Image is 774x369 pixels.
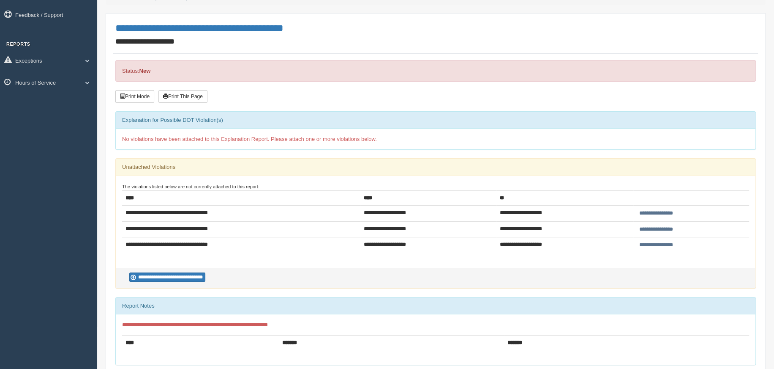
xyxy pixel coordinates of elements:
[116,112,755,129] div: Explanation for Possible DOT Violation(s)
[122,184,259,189] small: The violations listed below are not currently attached to this report:
[116,159,755,176] div: Unattached Violations
[115,60,756,82] div: Status:
[158,90,207,103] button: Print This Page
[122,136,377,142] span: No violations have been attached to this Explanation Report. Please attach one or more violations...
[115,90,154,103] button: Print Mode
[139,68,150,74] strong: New
[116,297,755,314] div: Report Notes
